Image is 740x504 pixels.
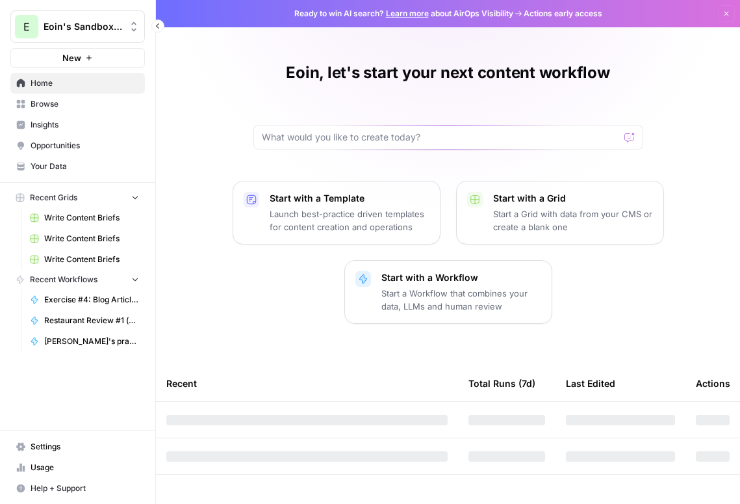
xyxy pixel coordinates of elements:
[456,181,664,245] button: Start with a GridStart a Grid with data from your CMS or create a blank one
[30,192,77,204] span: Recent Grids
[31,119,139,131] span: Insights
[44,294,139,306] span: Exercise #4: Blog Article based on Brand Kit
[10,10,145,43] button: Workspace: Eoin's Sandbox Workspace
[10,48,145,68] button: New
[31,483,139,494] span: Help + Support
[30,274,97,285] span: Recent Workflows
[10,156,145,177] a: Your Data
[10,478,145,499] button: Help + Support
[262,131,619,144] input: What would you like to create today?
[24,310,145,331] a: Restaurant Review #1 (exploratory)
[344,260,552,324] button: Start with a WorkflowStart a Workflow that combines your data, LLMs and human review
[31,140,139,152] span: Opportunities
[31,77,139,89] span: Home
[493,192,653,205] p: Start with a Grid
[44,315,139,326] span: Restaurant Review #1 (exploratory)
[10,135,145,156] a: Opportunities
[44,336,139,347] span: [PERSON_NAME]'s practice workflow
[10,457,145,478] a: Usage
[24,207,145,228] a: Write Content Briefs
[62,51,81,64] span: New
[493,207,653,233] p: Start a Grid with data from your CMS or create a blank one
[44,233,139,245] span: Write Content Briefs
[10,114,145,135] a: Insights
[10,270,145,289] button: Recent Workflows
[468,365,535,401] div: Total Runs (7d)
[270,207,429,233] p: Launch best-practice driven templates for content creation and operations
[10,94,145,114] a: Browse
[286,62,609,83] h1: Eoin, let's start your next content workflow
[24,228,145,249] a: Write Content Briefs
[31,161,139,172] span: Your Data
[233,181,440,245] button: Start with a TemplateLaunch best-practice driven templates for content creation and operations
[44,212,139,224] span: Write Content Briefs
[386,8,429,18] a: Learn more
[10,436,145,457] a: Settings
[24,289,145,310] a: Exercise #4: Blog Article based on Brand Kit
[31,98,139,110] span: Browse
[381,271,541,284] p: Start with a Workflow
[696,365,730,401] div: Actions
[270,192,429,205] p: Start with a Template
[44,254,139,265] span: Write Content Briefs
[44,20,122,33] span: Eoin's Sandbox Workspace
[566,365,615,401] div: Last Edited
[381,287,541,313] p: Start a Workflow that combines your data, LLMs and human review
[524,8,602,20] span: Actions early access
[31,462,139,473] span: Usage
[24,249,145,270] a: Write Content Briefs
[166,365,448,401] div: Recent
[24,331,145,352] a: [PERSON_NAME]'s practice workflow
[23,19,30,34] span: E
[10,188,145,207] button: Recent Grids
[10,73,145,94] a: Home
[294,8,513,20] span: Ready to win AI search? about AirOps Visibility
[31,441,139,453] span: Settings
